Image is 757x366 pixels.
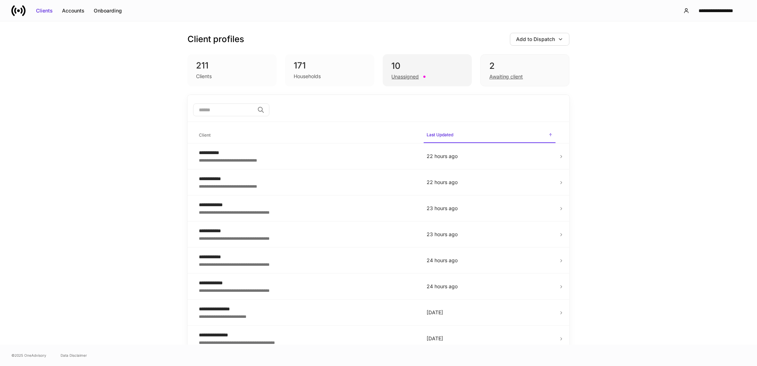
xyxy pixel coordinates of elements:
div: 171 [294,60,366,71]
span: © 2025 OneAdvisory [11,352,46,358]
div: Clients [196,73,212,80]
a: Data Disclaimer [61,352,87,358]
button: Accounts [57,5,89,16]
div: 10Unassigned [383,54,472,86]
div: 10 [392,60,463,72]
button: Add to Dispatch [510,33,570,46]
p: 22 hours ago [427,153,553,160]
p: 24 hours ago [427,283,553,290]
div: Households [294,73,321,80]
p: 24 hours ago [427,257,553,264]
h3: Client profiles [187,34,244,45]
h6: Client [199,132,211,138]
div: Add to Dispatch [516,36,555,43]
p: [DATE] [427,335,553,342]
div: Onboarding [94,7,122,14]
p: 23 hours ago [427,205,553,212]
div: Clients [36,7,53,14]
div: 211 [196,60,268,71]
p: [DATE] [427,309,553,316]
h6: Last Updated [427,131,453,138]
button: Clients [31,5,57,16]
div: Unassigned [392,73,419,80]
div: Awaiting client [489,73,523,80]
button: Onboarding [89,5,127,16]
div: 2Awaiting client [480,54,570,86]
p: 23 hours ago [427,231,553,238]
div: 2 [489,60,561,72]
div: Accounts [62,7,84,14]
span: Last Updated [424,128,556,143]
p: 22 hours ago [427,179,553,186]
span: Client [196,128,418,143]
